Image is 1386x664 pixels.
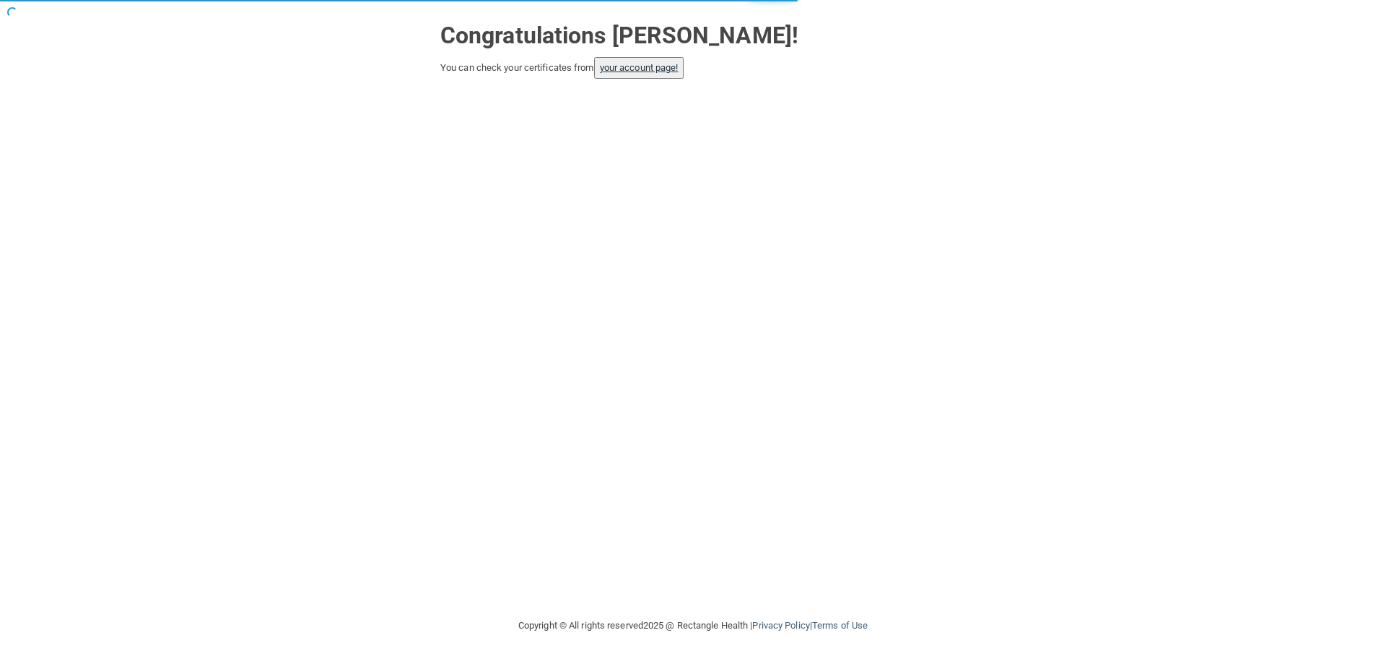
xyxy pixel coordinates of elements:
[440,22,798,49] strong: Congratulations [PERSON_NAME]!
[430,603,956,649] div: Copyright © All rights reserved 2025 @ Rectangle Health | |
[600,62,679,73] a: your account page!
[594,57,684,79] button: your account page!
[752,620,809,631] a: Privacy Policy
[440,57,946,79] div: You can check your certificates from
[812,620,868,631] a: Terms of Use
